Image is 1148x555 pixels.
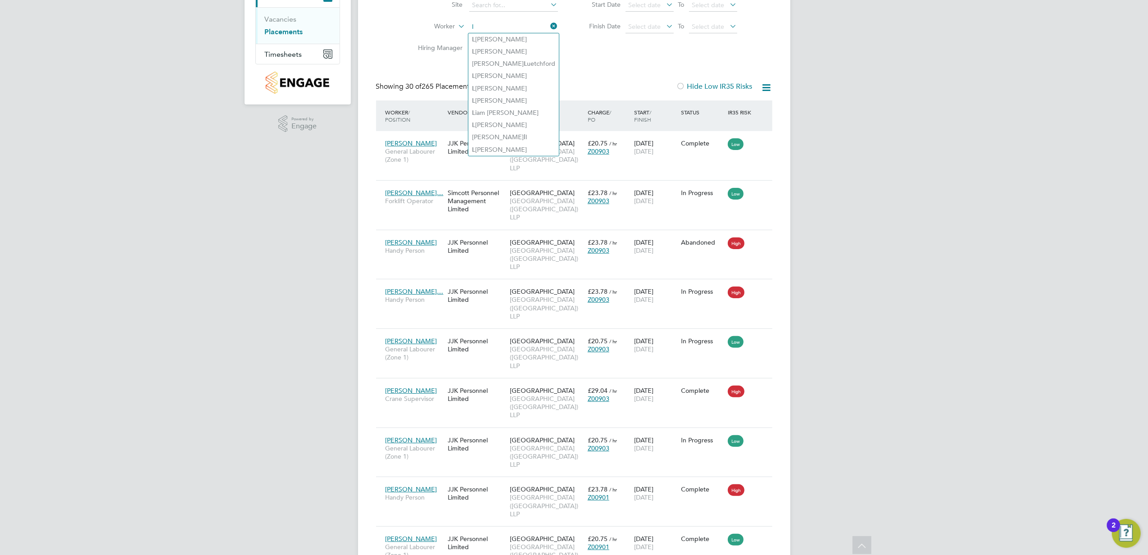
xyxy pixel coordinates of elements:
[629,1,661,9] span: Select date
[510,436,575,444] span: [GEOGRAPHIC_DATA]
[681,387,723,395] div: Complete
[468,131,559,143] li: [PERSON_NAME] l
[510,287,575,296] span: [GEOGRAPHIC_DATA]
[609,536,617,542] span: / hr
[609,288,617,295] span: / hr
[588,395,609,403] span: Z00903
[609,486,617,493] span: / hr
[588,436,608,444] span: £20.75
[510,197,583,222] span: [GEOGRAPHIC_DATA] ([GEOGRAPHIC_DATA]) LLP
[632,382,679,407] div: [DATE]
[609,140,617,147] span: / hr
[728,188,744,200] span: Low
[383,431,772,439] a: [PERSON_NAME]General Labourer (Zone 1)JJK Personnel Limited[GEOGRAPHIC_DATA][GEOGRAPHIC_DATA] ([G...
[726,104,757,120] div: IR35 Risk
[588,485,608,493] span: £23.78
[588,296,609,304] span: Z00903
[634,395,653,403] span: [DATE]
[291,123,317,130] span: Engage
[510,395,583,419] span: [GEOGRAPHIC_DATA] ([GEOGRAPHIC_DATA]) LLP
[588,147,609,155] span: Z00903
[681,485,723,493] div: Complete
[445,234,508,259] div: JJK Personnel Limited
[679,104,726,120] div: Status
[265,27,303,36] a: Placements
[445,135,508,160] div: JJK Personnel Limited
[472,97,475,105] b: L
[728,138,744,150] span: Low
[609,239,617,246] span: / hr
[278,115,317,132] a: Powered byEngage
[383,282,772,290] a: [PERSON_NAME]…Handy PersonJJK Personnel Limited[GEOGRAPHIC_DATA][GEOGRAPHIC_DATA] ([GEOGRAPHIC_DA...
[445,382,508,407] div: JJK Personnel Limited
[411,0,463,9] label: Site
[632,283,679,308] div: [DATE]
[632,234,679,259] div: [DATE]
[472,146,475,154] b: L
[692,1,725,9] span: Select date
[676,82,753,91] label: Hide Low IR35 Risks
[632,481,679,506] div: [DATE]
[383,530,772,537] a: [PERSON_NAME]General Labourer (Zone 1)JJK Personnel Limited[GEOGRAPHIC_DATA][GEOGRAPHIC_DATA] ([G...
[728,435,744,447] span: Low
[510,147,583,172] span: [GEOGRAPHIC_DATA] ([GEOGRAPHIC_DATA]) LLP
[472,72,475,80] b: L
[588,189,608,197] span: £23.78
[681,535,723,543] div: Complete
[609,190,617,196] span: / hr
[386,238,437,246] span: [PERSON_NAME]
[632,184,679,209] div: [DATE]
[1112,519,1141,548] button: Open Resource Center, 2 new notifications
[404,22,455,31] label: Worker
[634,543,653,551] span: [DATE]
[632,135,679,160] div: [DATE]
[634,246,653,255] span: [DATE]
[255,72,340,94] a: Go to home page
[634,147,653,155] span: [DATE]
[681,436,723,444] div: In Progress
[383,332,772,340] a: [PERSON_NAME]General Labourer (Zone 1)JJK Personnel Limited[GEOGRAPHIC_DATA][GEOGRAPHIC_DATA] ([G...
[386,444,443,460] span: General Labourer (Zone 1)
[386,485,437,493] span: [PERSON_NAME]
[472,48,475,55] b: L
[588,139,608,147] span: £20.75
[468,119,559,131] li: [PERSON_NAME]
[681,238,723,246] div: Abandoned
[585,104,632,127] div: Charge
[692,23,725,31] span: Select date
[634,109,651,123] span: / Finish
[468,58,559,70] li: [PERSON_NAME] uetchford
[609,387,617,394] span: / hr
[469,21,558,33] input: Search for...
[386,246,443,255] span: Handy Person
[445,104,508,120] div: Vendor
[386,395,443,403] span: Crane Supervisor
[728,386,744,397] span: High
[510,238,575,246] span: [GEOGRAPHIC_DATA]
[445,332,508,358] div: JJK Personnel Limited
[588,543,609,551] span: Z00901
[524,60,527,68] b: L
[445,432,508,457] div: JJK Personnel Limited
[266,72,329,94] img: countryside-properties-logo-retina.png
[632,332,679,358] div: [DATE]
[588,444,609,452] span: Z00903
[406,82,422,91] span: 30 of
[468,70,559,82] li: [PERSON_NAME]
[472,85,475,92] b: L
[681,139,723,147] div: Complete
[510,485,575,493] span: [GEOGRAPHIC_DATA]
[634,444,653,452] span: [DATE]
[468,107,559,119] li: iam [PERSON_NAME]
[291,115,317,123] span: Powered by
[524,133,526,141] b: l
[634,493,653,501] span: [DATE]
[445,184,508,218] div: Simcott Personnel Management Limited
[383,104,445,127] div: Worker
[581,22,621,30] label: Finish Date
[376,82,475,91] div: Showing
[510,337,575,345] span: [GEOGRAPHIC_DATA]
[472,36,475,43] b: L
[581,0,621,9] label: Start Date
[445,481,508,506] div: JJK Personnel Limited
